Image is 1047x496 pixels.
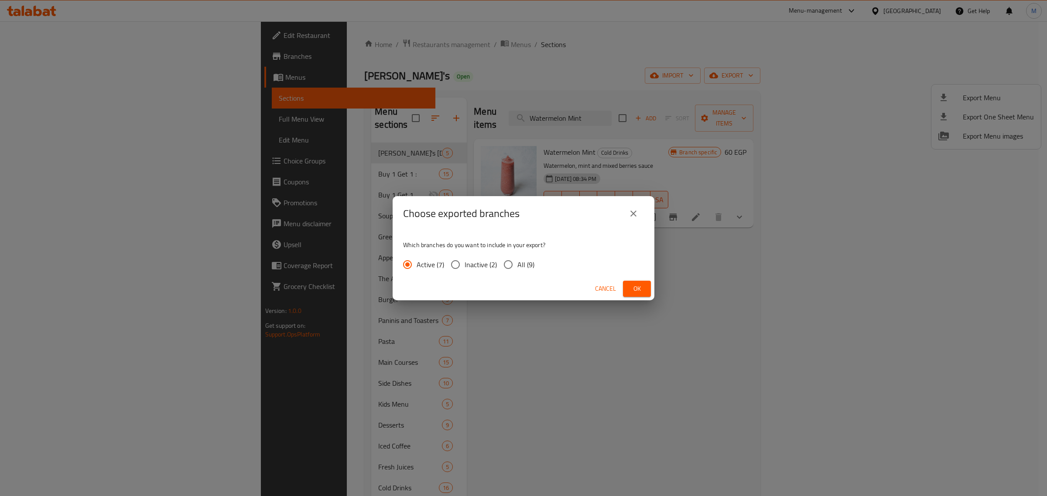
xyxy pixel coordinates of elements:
p: Which branches do you want to include in your export? [403,241,644,249]
span: Active (7) [417,259,444,270]
button: Cancel [592,281,619,297]
span: Ok [630,283,644,294]
span: All (9) [517,259,534,270]
button: close [623,203,644,224]
span: Inactive (2) [465,259,497,270]
button: Ok [623,281,651,297]
h2: Choose exported branches [403,207,520,221]
span: Cancel [595,283,616,294]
